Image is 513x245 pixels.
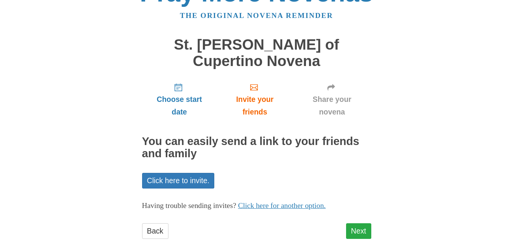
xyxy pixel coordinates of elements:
a: Click here to invite. [142,173,215,189]
a: Invite your friends [217,77,293,122]
span: Having trouble sending invites? [142,201,236,210]
a: Next [346,223,371,239]
a: Click here for another option. [238,201,326,210]
a: Back [142,223,168,239]
h1: St. [PERSON_NAME] of Cupertino Novena [142,37,371,69]
span: Choose start date [150,93,209,118]
h2: You can easily send a link to your friends and family [142,135,371,160]
span: Invite your friends [224,93,285,118]
a: Choose start date [142,77,217,122]
a: The original novena reminder [180,11,333,19]
a: Share your novena [293,77,371,122]
span: Share your novena [301,93,364,118]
